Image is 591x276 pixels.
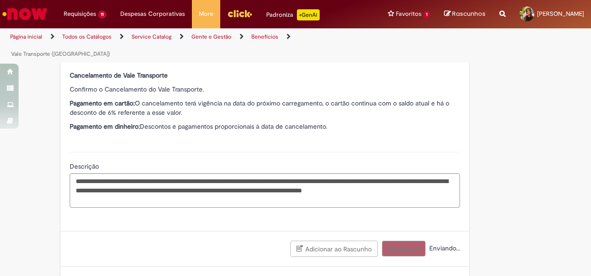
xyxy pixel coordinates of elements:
[537,10,584,18] span: [PERSON_NAME]
[98,11,106,19] span: 11
[452,9,486,18] span: Rascunhos
[427,244,460,252] span: Enviando...
[11,50,110,58] a: Vale Transporte ([GEOGRAPHIC_DATA])
[444,10,486,19] a: Rascunhos
[62,33,112,40] a: Todos os Catálogos
[70,85,460,94] p: Confirmo o Cancelamento do Vale Transporte.
[70,162,101,171] span: Descrição
[70,99,460,117] p: O cancelamento terá vigência na data do próximo carregamento, o cartão continua com o saldo atual...
[251,33,278,40] a: Benefícios
[396,9,421,19] span: Favoritos
[423,11,430,19] span: 1
[120,9,185,19] span: Despesas Corporativas
[1,5,49,23] img: ServiceNow
[70,71,168,79] strong: Cancelamento de Vale Transporte
[131,33,171,40] a: Service Catalog
[266,9,320,20] div: Padroniza
[70,173,460,207] textarea: Descrição
[297,9,320,20] p: +GenAi
[70,122,140,131] strong: Pagamento em dinheiro:
[7,28,387,63] ul: Trilhas de página
[191,33,231,40] a: Gente e Gestão
[199,9,213,19] span: More
[227,7,252,20] img: click_logo_yellow_360x200.png
[10,33,42,40] a: Página inicial
[70,99,135,107] strong: Pagamento em cartão:
[70,122,460,131] p: Descontos e pagamentos proporcionais à data de cancelamento.
[64,9,96,19] span: Requisições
